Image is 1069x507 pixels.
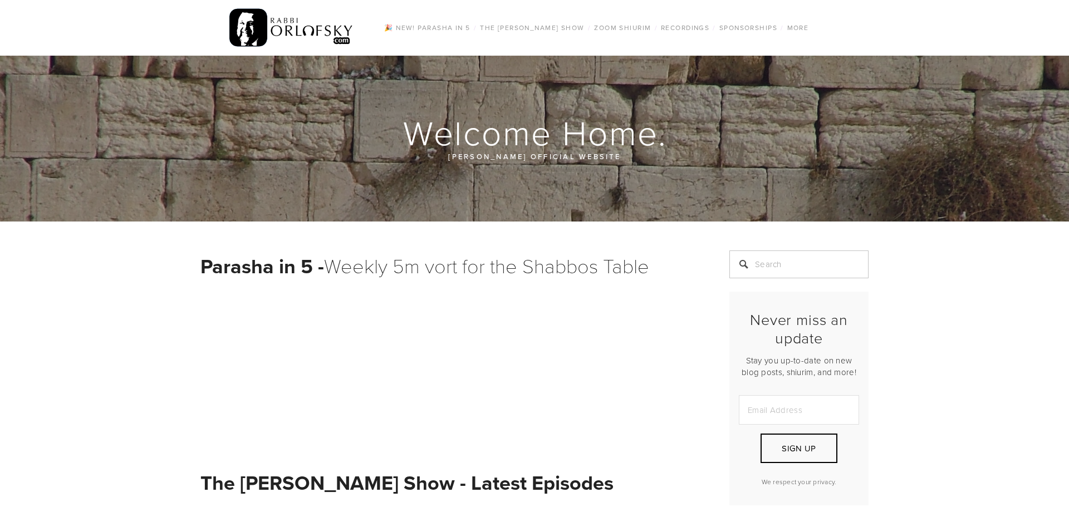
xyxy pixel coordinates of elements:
span: / [781,23,783,32]
span: / [474,23,477,32]
button: Sign Up [761,434,837,463]
input: Email Address [739,395,859,425]
a: Recordings [658,21,713,35]
img: RabbiOrlofsky.com [229,6,354,50]
h2: Never miss an update [739,311,859,347]
strong: The [PERSON_NAME] Show - Latest Episodes [200,468,614,497]
a: Sponsorships [716,21,781,35]
h1: Weekly 5m vort for the Shabbos Table [200,250,702,281]
strong: Parasha in 5 - [200,252,324,280]
a: 🎉 NEW! Parasha in 5 [381,21,473,35]
p: [PERSON_NAME] official website [267,150,802,163]
input: Search [729,250,869,278]
h1: Welcome Home. [200,115,870,150]
a: The [PERSON_NAME] Show [477,21,588,35]
span: Sign Up [782,442,816,454]
span: / [588,23,591,32]
a: More [784,21,812,35]
p: We respect your privacy. [739,477,859,486]
p: Stay you up-to-date on new blog posts, shiurim, and more! [739,355,859,378]
span: / [713,23,715,32]
a: Zoom Shiurim [591,21,654,35]
span: / [655,23,658,32]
